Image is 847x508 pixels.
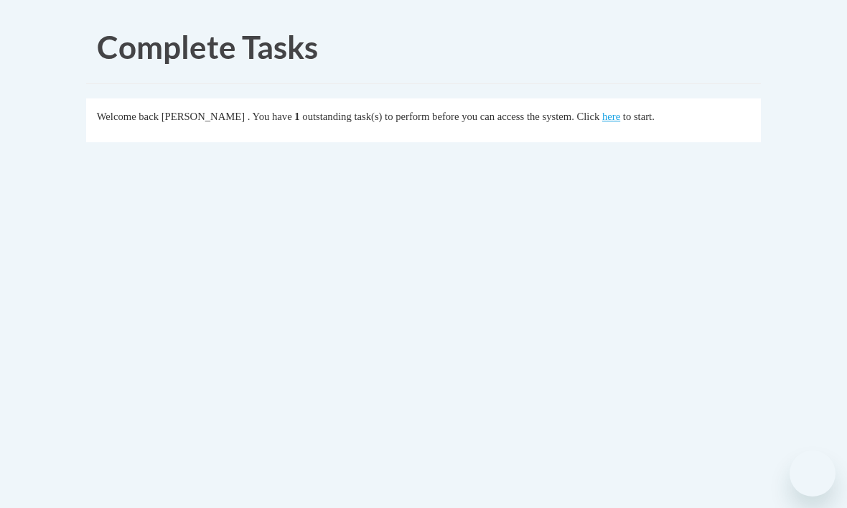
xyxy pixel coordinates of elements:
[97,111,159,122] span: Welcome back
[248,111,292,122] span: . You have
[623,111,655,122] span: to start.
[294,111,299,122] span: 1
[302,111,599,122] span: outstanding task(s) to perform before you can access the system. Click
[602,111,620,122] a: here
[162,111,245,122] span: [PERSON_NAME]
[790,451,836,497] iframe: Button to launch messaging window
[97,28,318,65] span: Complete Tasks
